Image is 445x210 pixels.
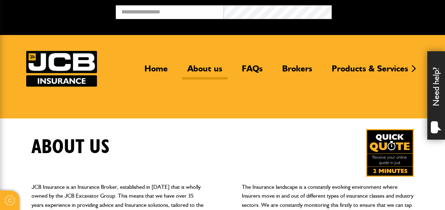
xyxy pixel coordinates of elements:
iframe: SalesIQ Chatwindow [305,26,443,205]
button: Broker Login [332,5,440,16]
h1: About us [32,135,110,159]
a: JCB Insurance Services [26,51,97,87]
a: About us [182,63,228,80]
a: Home [139,63,173,80]
a: Brokers [277,63,318,80]
img: JCB Insurance Services logo [26,51,97,87]
a: FAQs [236,63,268,80]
